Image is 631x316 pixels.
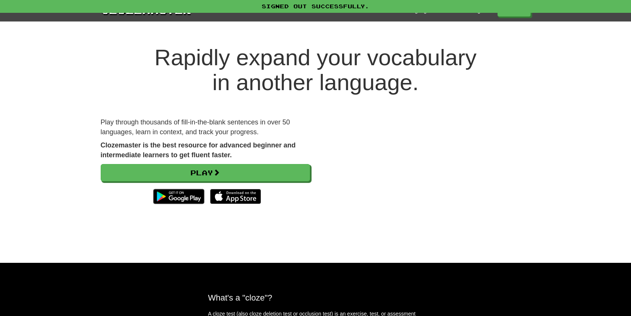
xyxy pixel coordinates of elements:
strong: Clozemaster is the best resource for advanced beginner and intermediate learners to get fluent fa... [101,141,296,159]
a: Play [101,164,310,181]
img: Download_on_the_App_Store_Badge_US-UK_135x40-25178aeef6eb6b83b96f5f2d004eda3bffbb37122de64afbaef7... [210,189,261,204]
h2: What's a "cloze"? [208,293,423,302]
img: Get it on Google Play [149,185,208,208]
p: Play through thousands of fill-in-the-blank sentences in over 50 languages, learn in context, and... [101,118,310,137]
